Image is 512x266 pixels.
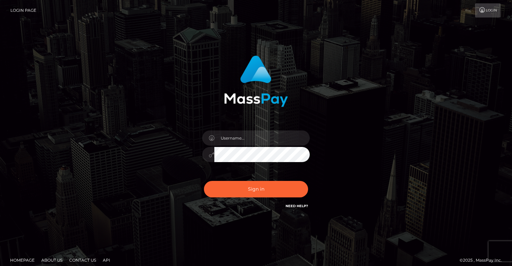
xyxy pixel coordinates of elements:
[7,255,37,265] a: Homepage
[100,255,113,265] a: API
[475,3,501,17] a: Login
[204,181,308,197] button: Sign in
[286,204,308,208] a: Need Help?
[10,3,36,17] a: Login Page
[214,130,310,146] input: Username...
[39,255,65,265] a: About Us
[224,55,288,107] img: MassPay Login
[67,255,99,265] a: Contact Us
[460,257,507,264] div: © 2025 , MassPay Inc.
